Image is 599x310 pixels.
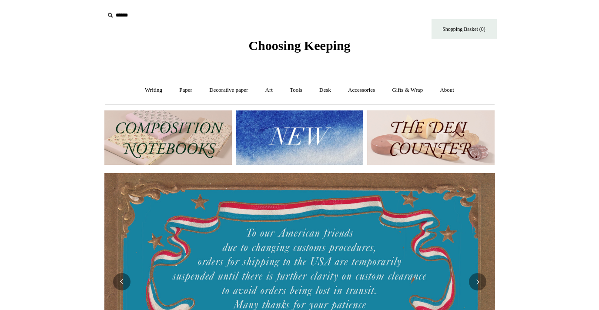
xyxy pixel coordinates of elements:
[340,79,383,102] a: Accessories
[137,79,170,102] a: Writing
[113,273,131,290] button: Previous
[432,19,497,39] a: Shopping Basket (0)
[432,79,462,102] a: About
[201,79,256,102] a: Decorative paper
[248,45,350,51] a: Choosing Keeping
[104,110,232,165] img: 202302 Composition ledgers.jpg__PID:69722ee6-fa44-49dd-a067-31375e5d54ec
[384,79,431,102] a: Gifts & Wrap
[171,79,200,102] a: Paper
[258,79,281,102] a: Art
[282,79,310,102] a: Tools
[311,79,339,102] a: Desk
[367,110,495,165] img: The Deli Counter
[236,110,363,165] img: New.jpg__PID:f73bdf93-380a-4a35-bcfe-7823039498e1
[248,38,350,53] span: Choosing Keeping
[469,273,486,290] button: Next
